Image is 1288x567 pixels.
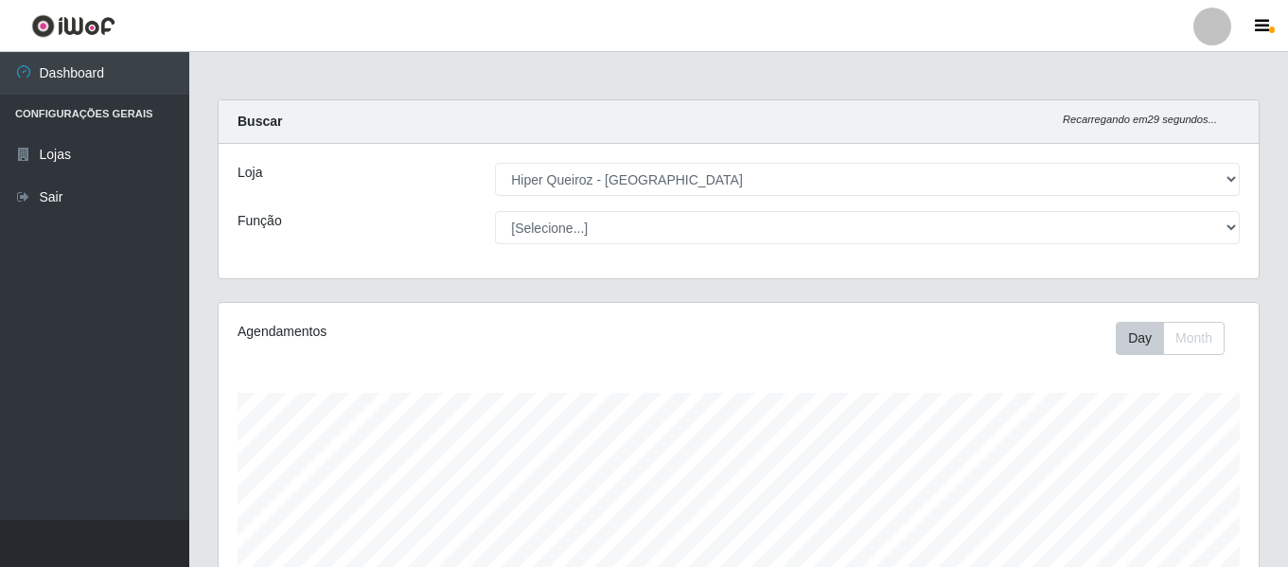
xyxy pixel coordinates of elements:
[238,322,639,342] div: Agendamentos
[238,114,282,129] strong: Buscar
[1116,322,1164,355] button: Day
[238,211,282,231] label: Função
[1063,114,1217,125] i: Recarregando em 29 segundos...
[238,163,262,183] label: Loja
[31,14,115,38] img: CoreUI Logo
[1116,322,1225,355] div: First group
[1116,322,1240,355] div: Toolbar with button groups
[1163,322,1225,355] button: Month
